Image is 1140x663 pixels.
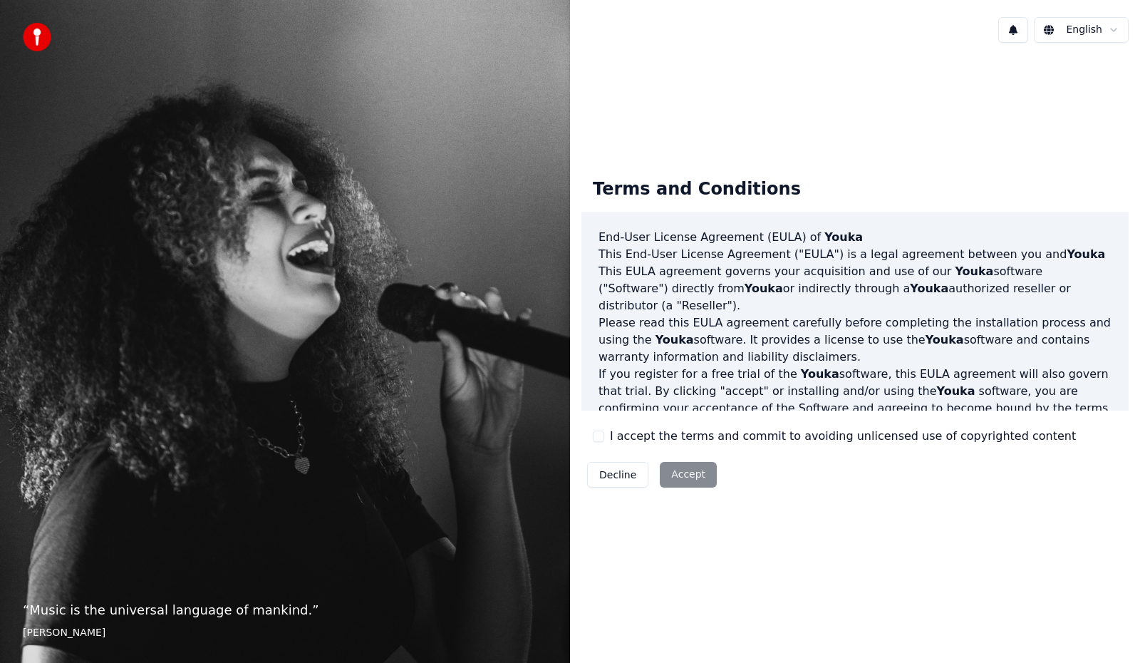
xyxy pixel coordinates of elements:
span: Youka [910,282,948,295]
span: Youka [1067,247,1105,261]
img: youka [23,23,51,51]
p: Please read this EULA agreement carefully before completing the installation process and using th... [598,314,1111,366]
p: “ Music is the universal language of mankind. ” [23,600,547,620]
footer: [PERSON_NAME] [23,626,547,640]
label: I accept the terms and commit to avoiding unlicensed use of copyrighted content [610,428,1076,445]
p: This End-User License Agreement ("EULA") is a legal agreement between you and [598,246,1111,263]
span: Youka [655,333,694,346]
span: Youka [801,367,839,381]
p: This EULA agreement governs your acquisition and use of our software ("Software") directly from o... [598,263,1111,314]
span: Youka [926,333,964,346]
span: Youka [955,264,993,278]
h3: End-User License Agreement (EULA) of [598,229,1111,246]
span: Youka [745,282,783,295]
button: Decline [587,462,648,488]
span: Youka [937,384,975,398]
span: Youka [824,230,863,244]
div: Terms and Conditions [581,167,812,212]
p: If you register for a free trial of the software, this EULA agreement will also govern that trial... [598,366,1111,434]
